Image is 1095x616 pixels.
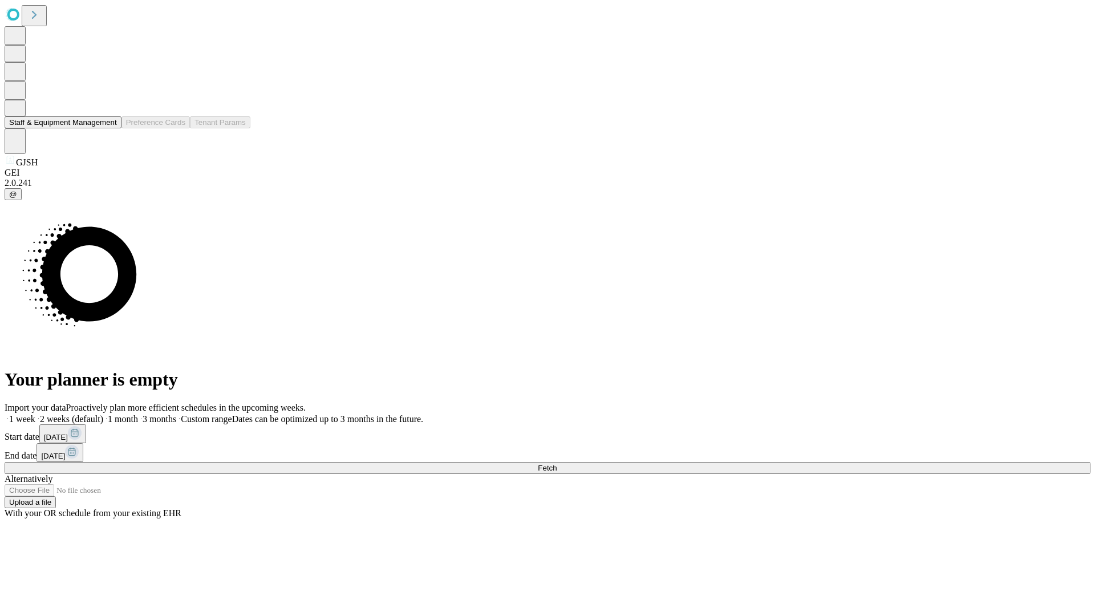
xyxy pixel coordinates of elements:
span: [DATE] [41,452,65,460]
div: Start date [5,424,1090,443]
span: 3 months [143,414,176,424]
button: [DATE] [39,424,86,443]
span: 2 weeks (default) [40,414,103,424]
button: Upload a file [5,496,56,508]
button: [DATE] [36,443,83,462]
button: @ [5,188,22,200]
span: Alternatively [5,474,52,484]
span: 1 month [108,414,138,424]
span: Fetch [538,464,557,472]
span: With your OR schedule from your existing EHR [5,508,181,518]
span: GJSH [16,157,38,167]
span: Import your data [5,403,66,412]
button: Fetch [5,462,1090,474]
div: GEI [5,168,1090,178]
span: Proactively plan more efficient schedules in the upcoming weeks. [66,403,306,412]
span: 1 week [9,414,35,424]
span: Dates can be optimized up to 3 months in the future. [232,414,423,424]
span: Custom range [181,414,232,424]
button: Preference Cards [121,116,190,128]
div: End date [5,443,1090,462]
button: Tenant Params [190,116,250,128]
div: 2.0.241 [5,178,1090,188]
button: Staff & Equipment Management [5,116,121,128]
span: @ [9,190,17,198]
span: [DATE] [44,433,68,441]
h1: Your planner is empty [5,369,1090,390]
